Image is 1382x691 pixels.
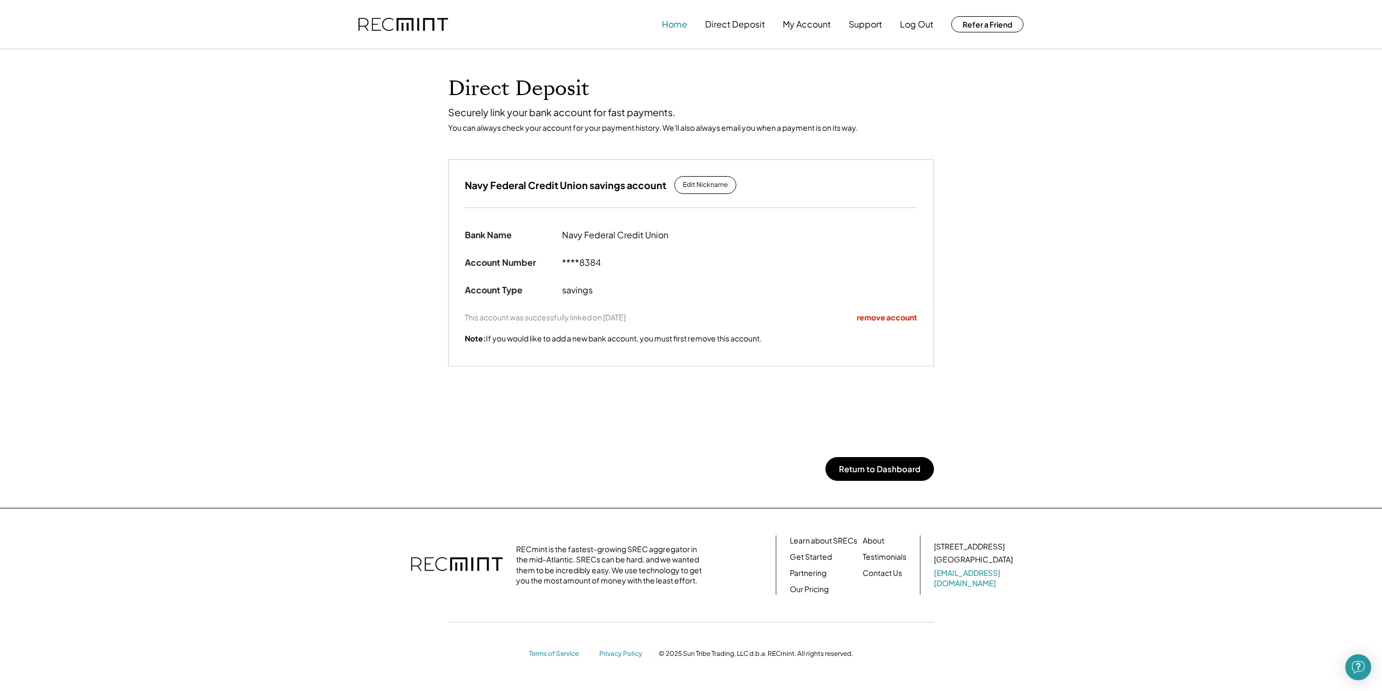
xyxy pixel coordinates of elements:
[863,568,902,579] a: Contact Us
[951,16,1024,32] button: Refer a Friend
[825,457,934,481] button: Return to Dashboard
[934,541,1005,552] div: [STREET_ADDRESS]
[599,649,648,659] a: Privacy Policy
[849,14,882,35] button: Support
[465,179,666,191] h3: Navy Federal Credit Union savings account
[863,535,884,546] a: About
[448,76,934,102] h1: Direct Deposit
[1345,654,1371,680] div: Open Intercom Messenger
[857,312,917,323] div: remove account
[465,333,762,344] div: If you would like to add a new bank account, you must first remove this account.
[863,552,906,562] a: Testimonials
[562,230,692,241] div: Navy Federal Credit Union
[790,584,829,595] a: Our Pricing
[448,106,934,118] div: Securely link your bank account for fast payments.
[358,18,448,31] img: recmint-logotype%403x.png
[465,257,562,269] div: Account Number
[465,333,486,343] strong: Note:
[562,285,692,296] div: savings
[659,649,853,658] div: © 2025 Sun Tribe Trading, LLC d.b.a. RECmint. All rights reserved.
[705,14,765,35] button: Direct Deposit
[934,554,1013,565] div: [GEOGRAPHIC_DATA]
[465,312,626,322] div: This account was successfully linked on [DATE]
[790,568,827,579] a: Partnering
[465,285,562,296] div: Account Type
[900,14,933,35] button: Log Out
[790,535,857,546] a: Learn about SRECs
[662,14,687,35] button: Home
[783,14,831,35] button: My Account
[411,546,503,584] img: recmint-logotype%403x.png
[934,568,1015,589] a: [EMAIL_ADDRESS][DOMAIN_NAME]
[448,123,934,132] div: You can always check your account for your payment history. We'll also always email you when a pa...
[516,544,708,586] div: RECmint is the fastest-growing SREC aggregator in the mid-Atlantic. SRECs can be hard, and we wan...
[465,230,562,241] div: Bank Name
[683,180,728,190] div: Edit Nickname
[529,649,588,659] a: Terms of Service
[790,552,832,562] a: Get Started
